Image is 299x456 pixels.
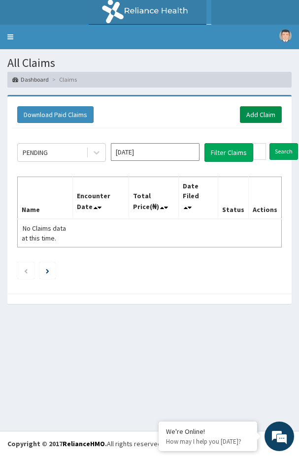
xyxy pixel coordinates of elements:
[279,30,292,42] img: User Image
[7,439,107,448] strong: Copyright © 2017 .
[166,437,250,446] p: How may I help you today?
[179,177,218,219] th: Date Filed
[240,106,282,123] a: Add Claim
[269,143,298,160] input: Search
[22,224,66,243] span: No Claims data at this time.
[18,177,73,219] th: Name
[218,177,248,219] th: Status
[129,177,179,219] th: Total Price(₦)
[72,177,129,219] th: Encounter Date
[204,143,253,162] button: Filter Claims
[248,177,281,219] th: Actions
[7,57,292,69] h1: All Claims
[111,143,199,161] input: Select Month and Year
[46,266,49,275] a: Next page
[23,148,48,157] div: PENDING
[63,439,105,448] a: RelianceHMO
[50,75,77,84] li: Claims
[166,427,250,436] div: We're Online!
[24,266,28,275] a: Previous page
[253,143,266,160] input: Search by HMO ID
[12,75,49,84] a: Dashboard
[17,106,94,123] button: Download Paid Claims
